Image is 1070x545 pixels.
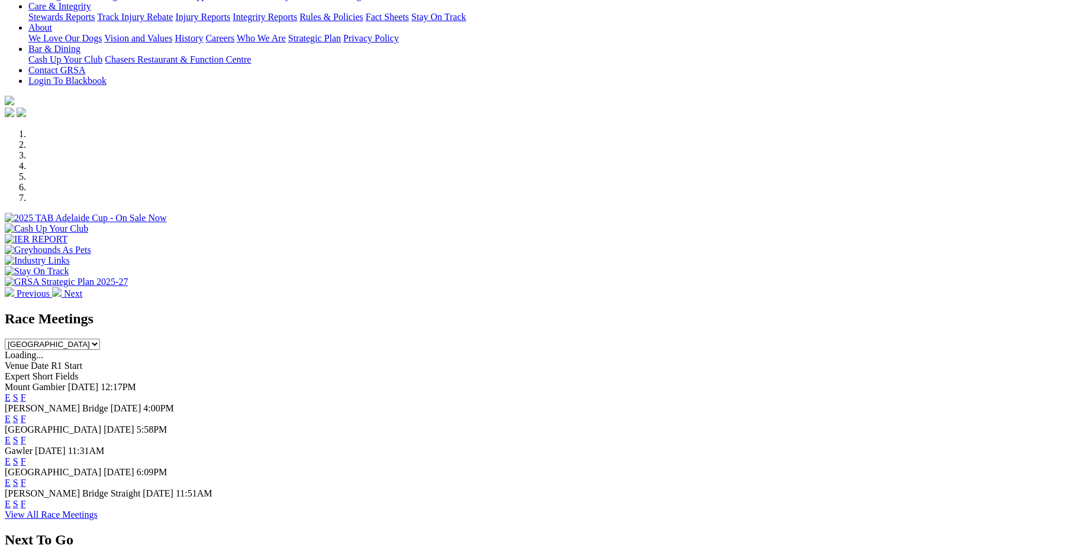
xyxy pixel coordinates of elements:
[101,382,136,392] span: 12:17PM
[28,54,1065,65] div: Bar & Dining
[5,403,108,413] span: [PERSON_NAME] Bridge
[5,234,67,245] img: IER REPORT
[68,382,99,392] span: [DATE]
[28,65,85,75] a: Contact GRSA
[137,467,167,477] span: 6:09PM
[143,488,173,498] span: [DATE]
[5,223,88,234] img: Cash Up Your Club
[52,287,62,297] img: chevron-right-pager-white.svg
[21,478,26,488] a: F
[21,456,26,466] a: F
[205,33,234,43] a: Careers
[5,277,128,287] img: GRSA Strategic Plan 2025-27
[104,33,172,43] a: Vision and Values
[21,499,26,509] a: F
[5,311,1065,327] h2: Race Meetings
[343,33,399,43] a: Privacy Policy
[288,33,341,43] a: Strategic Plan
[5,424,101,434] span: [GEOGRAPHIC_DATA]
[5,96,14,105] img: logo-grsa-white.png
[5,213,167,223] img: 2025 TAB Adelaide Cup - On Sale Now
[175,33,203,43] a: History
[5,478,11,488] a: E
[28,12,1065,22] div: Care & Integrity
[5,288,52,299] a: Previous
[13,392,18,403] a: S
[176,488,212,498] span: 11:51AM
[5,287,14,297] img: chevron-left-pager-white.svg
[28,76,107,86] a: Login To Blackbook
[51,361,82,371] span: R1 Start
[5,108,14,117] img: facebook.svg
[64,288,82,299] span: Next
[17,288,50,299] span: Previous
[5,467,101,477] span: [GEOGRAPHIC_DATA]
[68,446,105,456] span: 11:31AM
[5,456,11,466] a: E
[31,361,49,371] span: Date
[5,435,11,445] a: E
[13,414,18,424] a: S
[17,108,26,117] img: twitter.svg
[111,403,141,413] span: [DATE]
[13,435,18,445] a: S
[175,12,230,22] a: Injury Reports
[237,33,286,43] a: Who We Are
[137,424,167,434] span: 5:58PM
[5,499,11,509] a: E
[21,414,26,424] a: F
[35,446,66,456] span: [DATE]
[52,288,82,299] a: Next
[5,350,43,360] span: Loading...
[28,54,102,64] a: Cash Up Your Club
[5,266,69,277] img: Stay On Track
[28,44,80,54] a: Bar & Dining
[5,255,70,266] img: Industry Links
[411,12,466,22] a: Stay On Track
[28,33,102,43] a: We Love Our Dogs
[21,435,26,445] a: F
[105,54,251,64] a: Chasers Restaurant & Function Centre
[5,488,140,498] span: [PERSON_NAME] Bridge Straight
[13,456,18,466] a: S
[299,12,363,22] a: Rules & Policies
[21,392,26,403] a: F
[5,414,11,424] a: E
[13,499,18,509] a: S
[143,403,174,413] span: 4:00PM
[5,245,91,255] img: Greyhounds As Pets
[104,424,134,434] span: [DATE]
[5,361,28,371] span: Venue
[5,446,33,456] span: Gawler
[28,22,52,33] a: About
[5,382,66,392] span: Mount Gambier
[5,392,11,403] a: E
[33,371,53,381] span: Short
[366,12,409,22] a: Fact Sheets
[5,371,30,381] span: Expert
[233,12,297,22] a: Integrity Reports
[28,33,1065,44] div: About
[13,478,18,488] a: S
[55,371,78,381] span: Fields
[28,12,95,22] a: Stewards Reports
[104,467,134,477] span: [DATE]
[97,12,173,22] a: Track Injury Rebate
[5,510,98,520] a: View All Race Meetings
[28,1,91,11] a: Care & Integrity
